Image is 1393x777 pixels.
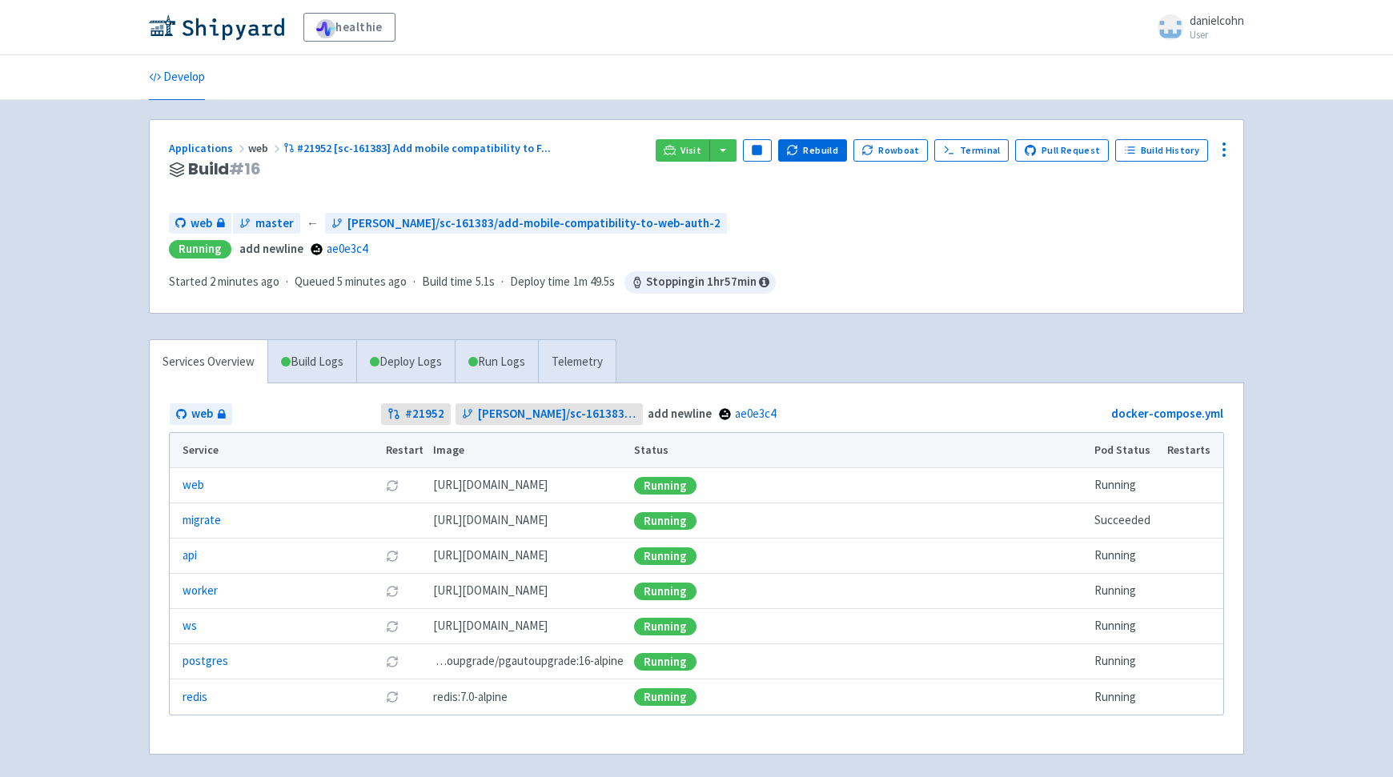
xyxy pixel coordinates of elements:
button: Rebuild [778,139,847,162]
button: Restart pod [386,691,399,703]
th: Image [428,433,629,468]
div: Running [169,240,231,258]
button: Restart pod [386,550,399,563]
a: Visit [656,139,710,162]
div: Running [634,547,696,565]
div: Running [634,653,696,671]
button: Restart pod [386,479,399,492]
a: api [183,547,197,565]
span: [DOMAIN_NAME][URL] [433,547,548,565]
a: ae0e3c4 [327,241,367,256]
a: Telemetry [538,340,616,384]
a: redis [183,688,207,707]
button: Restart pod [386,655,399,668]
span: master [255,214,294,233]
a: worker [183,582,218,600]
span: pgautoupgrade/pgautoupgrade:16-alpine [433,652,624,671]
span: Build time [422,273,472,291]
span: 5.1s [476,273,495,291]
td: Running [1090,574,1162,609]
a: ae0e3c4 [735,406,776,421]
th: Status [629,433,1090,468]
td: Succeeded [1090,503,1162,539]
time: 5 minutes ago [337,274,407,289]
button: Rowboat [853,139,929,162]
div: · · · [169,271,776,294]
span: web [191,405,213,423]
strong: add newline [239,241,303,256]
span: Deploy time [510,273,570,291]
div: Running [634,688,696,706]
a: Run Logs [455,340,538,384]
a: migrate [183,511,221,530]
span: Started [169,274,279,289]
td: Running [1090,644,1162,679]
td: Running [1090,609,1162,644]
span: [PERSON_NAME]/sc-161383/add-mobile-compatibility-to-web-auth-2 [478,405,637,423]
div: Running [634,618,696,635]
span: [DOMAIN_NAME][URL] [433,476,548,495]
td: Running [1090,539,1162,574]
span: web [191,214,212,233]
a: Build History [1115,139,1208,162]
button: Pause [743,139,772,162]
a: ws [183,617,197,635]
span: ← [307,214,319,233]
div: Running [634,583,696,600]
a: Terminal [934,139,1009,162]
small: User [1190,30,1244,40]
a: [PERSON_NAME]/sc-161383/add-mobile-compatibility-to-web-auth-2 [325,213,727,234]
a: web [170,403,232,425]
a: [PERSON_NAME]/sc-161383/add-mobile-compatibility-to-web-auth-2 [456,403,644,425]
a: Pull Request [1015,139,1109,162]
a: Build Logs [268,340,356,384]
span: Stopping in 1 hr 57 min [624,271,776,294]
a: danielcohn User [1148,14,1244,40]
th: Restart [380,433,428,468]
a: Services Overview [150,340,267,384]
img: Shipyard logo [149,14,284,40]
a: web [183,476,204,495]
span: 1m 49.5s [573,273,615,291]
span: danielcohn [1190,13,1244,28]
span: [DOMAIN_NAME][URL] [433,511,548,530]
a: Applications [169,141,248,155]
th: Pod Status [1090,433,1162,468]
a: Deploy Logs [356,340,455,384]
span: Visit [680,144,701,157]
button: Restart pod [386,585,399,598]
a: Develop [149,55,205,100]
a: postgres [183,652,228,671]
td: Running [1090,468,1162,503]
span: #21952 [sc-161383] Add mobile compatibility to F ... [297,141,551,155]
span: [DOMAIN_NAME][URL] [433,582,548,600]
a: master [233,213,300,234]
span: redis:7.0-alpine [433,688,508,707]
button: Restart pod [386,620,399,633]
a: #21952 [sc-161383] Add mobile compatibility to F... [283,141,553,155]
span: Queued [295,274,407,289]
span: web [248,141,283,155]
a: #21952 [381,403,451,425]
span: [PERSON_NAME]/sc-161383/add-mobile-compatibility-to-web-auth-2 [347,214,721,233]
span: # 16 [229,158,261,180]
div: Running [634,512,696,530]
th: Service [170,433,380,468]
a: web [169,213,231,234]
span: Build [188,160,261,178]
strong: add newline [648,406,712,421]
strong: # 21952 [405,405,444,423]
td: Running [1090,679,1162,715]
time: 2 minutes ago [210,274,279,289]
a: healthie [303,13,395,42]
th: Restarts [1162,433,1223,468]
span: [DOMAIN_NAME][URL] [433,617,548,635]
a: docker-compose.yml [1111,406,1223,421]
div: Running [634,477,696,495]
